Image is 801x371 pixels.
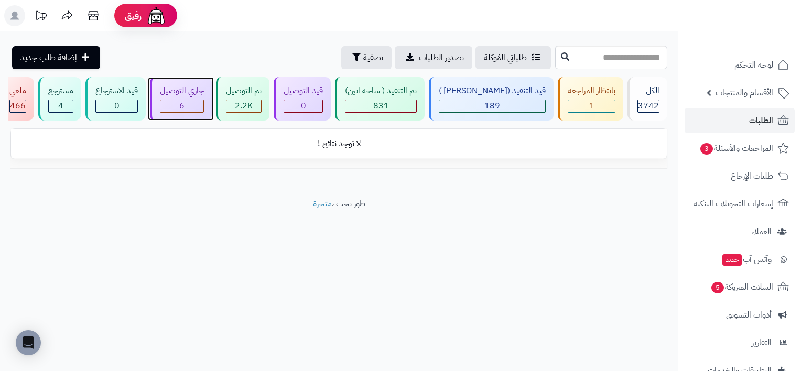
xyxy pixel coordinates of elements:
span: 3 [700,143,713,155]
div: 6 [160,100,203,112]
span: 3742 [638,100,659,112]
button: تصفية [341,46,392,69]
span: جديد [722,254,742,266]
div: بانتظار المراجعة [568,85,615,97]
span: الأقسام والمنتجات [716,85,773,100]
span: 0 [114,100,120,112]
a: إضافة طلب جديد [12,46,100,69]
div: جاري التوصيل [160,85,204,97]
img: logo-2.png [730,29,791,51]
span: 6 [179,100,185,112]
a: التقارير [685,330,795,355]
div: 0 [284,100,322,112]
div: Open Intercom Messenger [16,330,41,355]
div: تم التنفيذ ( ساحة اتين) [345,85,417,97]
span: أدوات التسويق [726,308,772,322]
span: 466 [10,100,26,112]
a: متجرة [313,198,332,210]
a: تم التنفيذ ( ساحة اتين) 831 [333,77,427,121]
div: 831 [345,100,416,112]
span: إشعارات التحويلات البنكية [694,197,773,211]
div: الكل [637,85,659,97]
span: 0 [301,100,306,112]
span: طلبات الإرجاع [731,169,773,183]
div: 2245 [226,100,261,112]
a: بانتظار المراجعة 1 [556,77,625,121]
div: قيد التنفيذ ([PERSON_NAME] ) [439,85,546,97]
a: أدوات التسويق [685,302,795,328]
a: تحديثات المنصة [28,5,54,29]
span: السلات المتروكة [710,280,773,294]
div: ملغي [9,85,26,97]
a: السلات المتروكة5 [685,275,795,300]
a: المراجعات والأسئلة3 [685,136,795,161]
a: العملاء [685,219,795,244]
span: 5 [711,282,724,293]
a: تم التوصيل 2.2K [214,77,272,121]
span: رفيق [125,9,142,22]
span: المراجعات والأسئلة [699,141,773,156]
td: لا توجد نتائج ! [11,129,667,158]
a: مسترجع 4 [36,77,83,121]
a: وآتس آبجديد [685,247,795,272]
div: قيد الاسترجاع [95,85,138,97]
a: الطلبات [685,108,795,133]
span: وآتس آب [721,252,772,267]
div: قيد التوصيل [284,85,323,97]
a: تصدير الطلبات [395,46,472,69]
a: الكل3742 [625,77,669,121]
span: 4 [58,100,63,112]
div: 1 [568,100,615,112]
a: قيد التوصيل 0 [272,77,333,121]
div: 0 [96,100,137,112]
span: العملاء [751,224,772,239]
a: طلبات الإرجاع [685,163,795,189]
a: إشعارات التحويلات البنكية [685,191,795,216]
div: مسترجع [48,85,73,97]
span: 1 [589,100,594,112]
span: تصدير الطلبات [419,51,464,64]
a: قيد التنفيذ ([PERSON_NAME] ) 189 [427,77,556,121]
a: قيد الاسترجاع 0 [83,77,148,121]
span: إضافة طلب جديد [20,51,77,64]
span: 2.2K [235,100,253,112]
a: لوحة التحكم [685,52,795,78]
span: لوحة التحكم [734,58,773,72]
span: الطلبات [749,113,773,128]
span: 189 [484,100,500,112]
div: 189 [439,100,545,112]
span: التقارير [752,335,772,350]
div: 4 [49,100,73,112]
div: تم التوصيل [226,85,262,97]
a: طلباتي المُوكلة [475,46,551,69]
span: تصفية [363,51,383,64]
span: طلباتي المُوكلة [484,51,527,64]
img: ai-face.png [146,5,167,26]
span: 831 [373,100,389,112]
a: جاري التوصيل 6 [148,77,214,121]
